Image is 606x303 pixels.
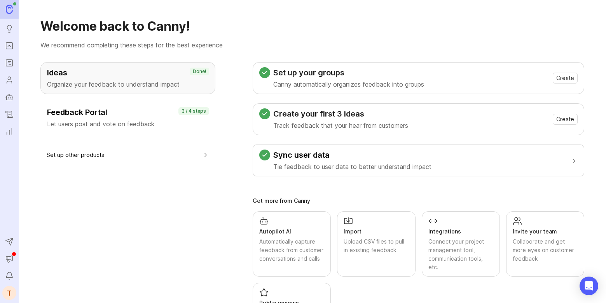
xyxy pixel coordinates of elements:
div: Open Intercom Messenger [580,277,598,295]
a: IntegrationsConnect your project management tool, communication tools, etc. [422,211,500,277]
div: Automatically capture feedback from customer conversations and calls [259,237,324,263]
a: Invite your teamCollaborate and get more eyes on customer feedback [506,211,584,277]
button: Feedback PortalLet users post and vote on feedback3 / 4 steps [40,102,215,134]
a: Ideas [2,22,16,36]
div: Collaborate and get more eyes on customer feedback [513,237,578,263]
h1: Welcome back to Canny! [40,19,584,34]
h3: Ideas [47,67,209,78]
div: Get more from Canny [253,198,584,204]
div: Import [344,227,409,236]
p: We recommend completing these steps for the best experience [40,40,584,50]
button: T [2,286,16,300]
a: Roadmaps [2,56,16,70]
div: Autopilot AI [259,227,324,236]
span: Create [556,74,574,82]
a: Users [2,73,16,87]
h3: Sync user data [273,150,431,160]
a: Changelog [2,107,16,121]
p: 3 / 4 steps [182,108,206,114]
button: Sync user dataTie feedback to user data to better understand impact [259,145,578,176]
a: Portal [2,39,16,53]
div: Connect your project management tool, communication tools, etc. [428,237,493,272]
p: Tie feedback to user data to better understand impact [273,162,431,171]
div: Invite your team [513,227,578,236]
p: Track feedback that your hear from customers [273,121,408,130]
img: Canny Home [6,5,13,14]
div: Upload CSV files to pull in existing feedback [344,237,409,254]
p: Done! [193,68,206,75]
h3: Set up your groups [273,67,424,78]
p: Let users post and vote on feedback [47,119,209,129]
button: Send to Autopilot [2,235,16,249]
button: Notifications [2,269,16,283]
button: Create [553,73,578,84]
div: Integrations [428,227,493,236]
p: Canny automatically organizes feedback into groups [273,80,424,89]
button: IdeasOrganize your feedback to understand impactDone! [40,62,215,94]
button: Set up other products [47,146,209,164]
a: Reporting [2,124,16,138]
h3: Feedback Portal [47,107,209,118]
a: Autopilot AIAutomatically capture feedback from customer conversations and calls [253,211,331,277]
button: Announcements [2,252,16,266]
p: Organize your feedback to understand impact [47,80,209,89]
h3: Create your first 3 ideas [273,108,408,119]
button: Create [553,114,578,125]
a: Autopilot [2,90,16,104]
a: ImportUpload CSV files to pull in existing feedback [337,211,415,277]
span: Create [556,115,574,123]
